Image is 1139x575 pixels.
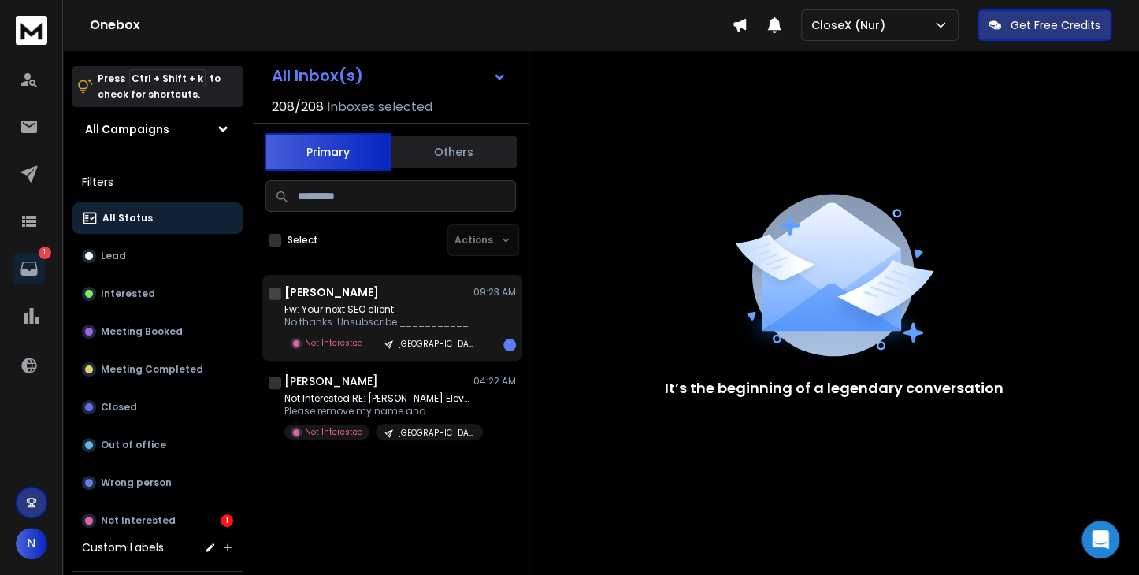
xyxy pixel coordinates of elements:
p: 09:23 AM [473,286,516,299]
p: Not Interested [101,514,176,527]
p: Fw: Your next SEO client [284,303,473,316]
button: Meeting Completed [72,354,243,385]
img: website_grey.svg [25,41,38,54]
p: Meeting Completed [101,363,203,376]
div: Domain: [URL] [41,41,112,54]
button: Meeting Booked [72,316,243,347]
p: Not Interested RE: [PERSON_NAME] Elevate [284,392,473,405]
button: All Inbox(s) [259,60,519,91]
p: No thanks. Unsubscribe ________________________________ From: [284,316,473,328]
button: Not Interested1 [72,505,243,536]
p: Not Interested [305,426,363,438]
img: logo [16,16,47,45]
div: v 4.0.22 [44,25,77,38]
img: logo_orange.svg [25,25,38,38]
div: 1 [221,514,233,527]
img: tab_keywords_by_traffic_grey.svg [157,91,169,104]
p: [GEOGRAPHIC_DATA]-[US_STATE]-SEO-11-Aug-25 [398,427,473,439]
p: Press to check for shortcuts. [98,71,221,102]
h1: [PERSON_NAME] [284,373,378,389]
div: Keywords by Traffic [174,93,265,103]
button: N [16,528,47,559]
p: Interested [101,287,155,300]
span: 208 / 208 [272,98,324,117]
button: All Status [72,202,243,234]
span: Ctrl + Shift + k [129,69,206,87]
p: CloseX (Nur) [811,17,892,33]
p: Get Free Credits [1011,17,1100,33]
p: It’s the beginning of a legendary conversation [665,377,1004,399]
div: 1 [503,339,516,351]
p: Out of office [101,439,166,451]
a: 1 [13,253,45,284]
p: Lead [101,250,126,262]
button: Others [391,135,517,169]
button: All Campaigns [72,113,243,145]
p: Not Interested [305,337,363,349]
p: All Status [102,212,153,224]
div: Open Intercom Messenger [1081,521,1119,558]
button: Interested [72,278,243,310]
p: Wrong person [101,477,172,489]
label: Select [288,234,318,247]
h1: All Campaigns [85,121,169,137]
h1: Onebox [90,16,732,35]
div: Domain Overview [60,93,141,103]
p: Meeting Booked [101,325,183,338]
p: 04:22 AM [473,375,516,388]
h1: [PERSON_NAME] [284,284,379,300]
button: Lead [72,240,243,272]
button: Out of office [72,429,243,461]
h3: Filters [72,171,243,193]
p: Closed [101,401,137,414]
button: Closed [72,391,243,423]
button: Wrong person [72,467,243,499]
button: Primary [265,133,391,171]
button: Get Free Credits [978,9,1111,41]
p: Please remove my name and [284,405,473,417]
p: 1 [39,247,51,259]
h1: All Inbox(s) [272,68,363,83]
img: tab_domain_overview_orange.svg [43,91,55,104]
p: [GEOGRAPHIC_DATA]-[US_STATE]-SEO-11-Aug-25 [398,338,473,350]
h3: Custom Labels [82,540,164,555]
h3: Inboxes selected [327,98,432,117]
